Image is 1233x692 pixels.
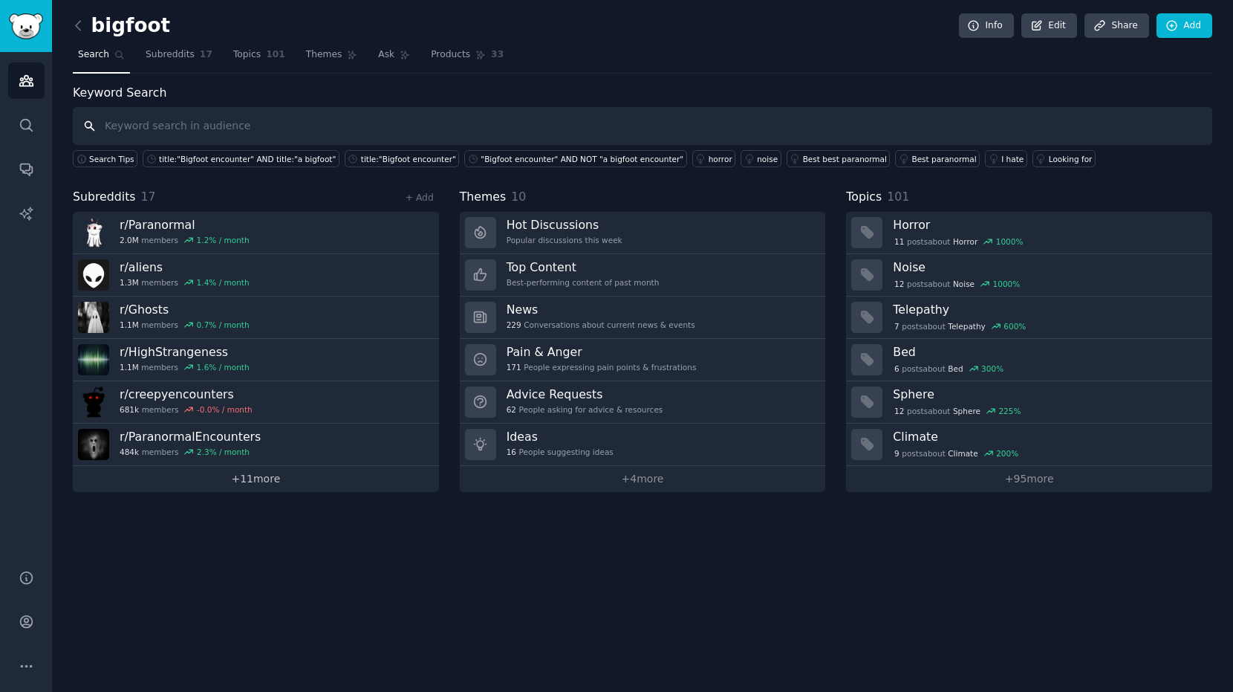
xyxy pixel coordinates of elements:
[894,279,904,289] span: 12
[846,381,1212,424] a: Sphere12postsaboutSphere225%
[73,254,439,297] a: r/aliens1.3Mmembers1.4% / month
[266,48,285,62] span: 101
[893,217,1202,233] h3: Horror
[73,424,439,466] a: r/ParanormalEncounters484kmembers2.3% / month
[159,154,336,164] div: title:"Bigfoot encounter" AND title:"a bigfoot"
[460,466,826,492] a: +4more
[78,217,109,248] img: Paranormal
[73,43,130,74] a: Search
[507,277,660,288] div: Best-performing content of past month
[120,320,139,330] span: 1.1M
[893,277,1021,291] div: post s about
[1084,13,1148,39] a: Share
[120,387,253,402] h3: r/ creepyencounters
[233,48,261,62] span: Topics
[846,466,1212,492] a: +95more
[491,48,504,62] span: 33
[507,320,521,330] span: 229
[507,235,622,245] div: Popular discussions this week
[1032,150,1096,167] a: Looking for
[197,277,250,288] div: 1.4 % / month
[692,150,736,167] a: horror
[460,381,826,424] a: Advice Requests62People asking for advice & resources
[893,259,1202,275] h3: Noise
[894,363,899,374] span: 6
[507,404,663,415] div: People asking for advice & resources
[73,466,439,492] a: +11more
[120,404,253,415] div: members
[996,236,1024,247] div: 1000 %
[306,48,342,62] span: Themes
[1156,13,1212,39] a: Add
[120,447,139,457] span: 484k
[981,363,1003,374] div: 300 %
[120,320,250,330] div: members
[1049,154,1093,164] div: Looking for
[948,363,963,374] span: Bed
[73,297,439,339] a: r/Ghosts1.1Mmembers0.7% / month
[78,259,109,291] img: aliens
[985,150,1027,167] a: I hate
[894,236,904,247] span: 11
[197,447,250,457] div: 2.3 % / month
[893,320,1027,333] div: post s about
[197,362,250,372] div: 1.6 % / month
[228,43,290,74] a: Topics101
[507,259,660,275] h3: Top Content
[120,404,139,415] span: 681k
[120,217,250,233] h3: r/ Paranormal
[378,48,394,62] span: Ask
[894,321,899,332] span: 7
[197,235,250,245] div: 1.2 % / month
[953,236,977,247] span: Horror
[120,447,261,457] div: members
[200,48,212,62] span: 17
[73,14,170,38] h2: bigfoot
[893,344,1202,360] h3: Bed
[197,320,250,330] div: 0.7 % / month
[78,48,109,62] span: Search
[894,406,904,416] span: 12
[460,297,826,339] a: News229Conversations about current news & events
[507,362,697,372] div: People expressing pain points & frustrations
[460,424,826,466] a: Ideas16People suggesting ideas
[120,362,139,372] span: 1.1M
[948,448,977,459] span: Climate
[846,339,1212,381] a: Bed6postsaboutBed300%
[143,150,339,167] a: title:"Bigfoot encounter" AND title:"a bigfoot"
[1003,321,1026,332] div: 600 %
[1021,13,1077,39] a: Edit
[507,447,516,457] span: 16
[460,254,826,297] a: Top ContentBest-performing content of past month
[73,381,439,424] a: r/creepyencounters681kmembers-0.0% / month
[78,302,109,333] img: Ghosts
[406,193,434,203] a: + Add
[120,302,250,317] h3: r/ Ghosts
[993,279,1021,289] div: 1000 %
[959,13,1014,39] a: Info
[998,406,1021,416] div: 225 %
[887,190,909,204] span: 101
[846,424,1212,466] a: Climate9postsaboutClimate200%
[120,277,139,288] span: 1.3M
[120,344,250,360] h3: r/ HighStrangeness
[893,235,1024,248] div: post s about
[846,297,1212,339] a: Telepathy7postsaboutTelepathy600%
[120,259,250,275] h3: r/ aliens
[120,277,250,288] div: members
[460,339,826,381] a: Pain & Anger171People expressing pain points & frustrations
[893,429,1202,444] h3: Climate
[73,107,1212,145] input: Keyword search in audience
[953,406,980,416] span: Sphere
[373,43,415,74] a: Ask
[481,154,683,164] div: "Bigfoot encounter" AND NOT "a bigfoot encounter"
[953,279,975,289] span: Noise
[361,154,456,164] div: title:"Bigfoot encounter"
[507,429,614,444] h3: Ideas
[894,448,899,459] span: 9
[893,387,1202,402] h3: Sphere
[140,43,218,74] a: Subreddits17
[757,154,778,164] div: noise
[73,150,137,167] button: Search Tips
[507,302,695,317] h3: News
